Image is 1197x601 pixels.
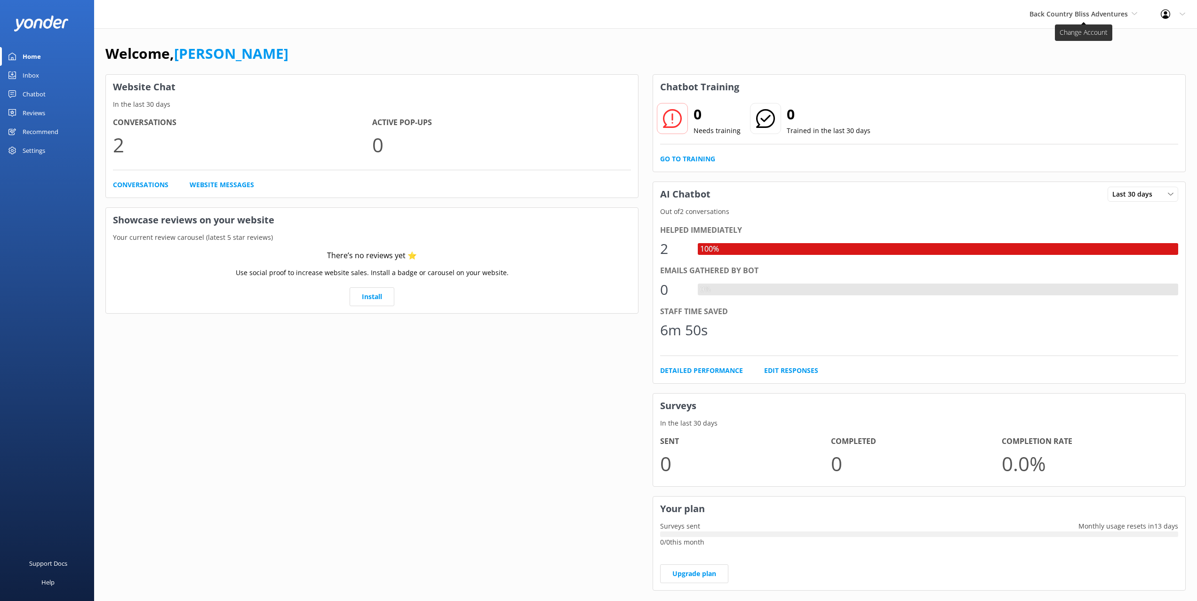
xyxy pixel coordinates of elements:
[764,365,818,376] a: Edit Responses
[660,265,1178,277] div: Emails gathered by bot
[236,268,509,278] p: Use social proof to increase website sales. Install a badge or carousel on your website.
[660,564,728,583] a: Upgrade plan
[653,394,1185,418] h3: Surveys
[29,554,67,573] div: Support Docs
[327,250,417,262] div: There’s no reviews yet ⭐
[1071,521,1185,531] p: Monthly usage resets in 13 days
[660,537,1178,547] p: 0 / 0 this month
[23,47,41,66] div: Home
[698,243,721,255] div: 100%
[831,448,1002,479] p: 0
[1112,189,1158,199] span: Last 30 days
[1002,448,1173,479] p: 0.0 %
[831,435,1002,448] h4: Completed
[23,141,45,160] div: Settings
[372,117,631,129] h4: Active Pop-ups
[23,85,46,103] div: Chatbot
[660,278,688,301] div: 0
[106,208,638,232] h3: Showcase reviews on your website
[653,497,1185,521] h3: Your plan
[190,180,254,190] a: Website Messages
[174,44,288,63] a: [PERSON_NAME]
[653,418,1185,428] p: In the last 30 days
[660,365,743,376] a: Detailed Performance
[660,448,831,479] p: 0
[14,16,68,31] img: yonder-white-logo.png
[660,319,708,341] div: 6m 50s
[350,287,394,306] a: Install
[113,180,168,190] a: Conversations
[653,521,707,531] p: Surveys sent
[106,232,638,243] p: Your current review carousel (latest 5 star reviews)
[694,126,741,136] p: Needs training
[660,224,1178,237] div: Helped immediately
[653,75,746,99] h3: Chatbot Training
[660,306,1178,318] div: Staff time saved
[787,103,870,126] h2: 0
[698,284,713,296] div: 0%
[113,129,372,160] p: 2
[653,206,1185,217] p: Out of 2 conversations
[694,103,741,126] h2: 0
[105,42,288,65] h1: Welcome,
[660,435,831,448] h4: Sent
[1029,9,1128,18] span: Back Country Bliss Adventures
[23,122,58,141] div: Recommend
[41,573,55,592] div: Help
[1002,435,1173,448] h4: Completion Rate
[653,182,718,206] h3: AI Chatbot
[787,126,870,136] p: Trained in the last 30 days
[23,103,45,122] div: Reviews
[660,237,688,260] div: 2
[372,129,631,160] p: 0
[106,99,638,110] p: In the last 30 days
[660,154,715,164] a: Go to Training
[113,117,372,129] h4: Conversations
[106,75,638,99] h3: Website Chat
[23,66,39,85] div: Inbox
